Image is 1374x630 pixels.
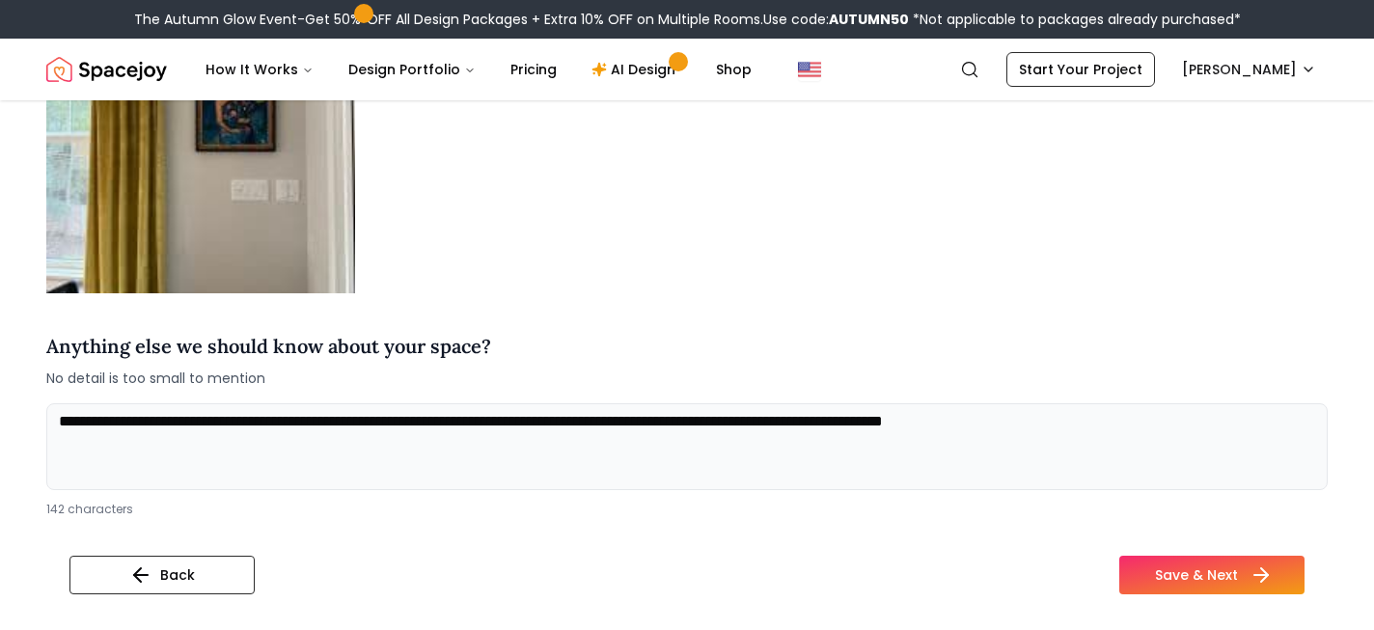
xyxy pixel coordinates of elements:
[46,50,167,89] a: Spacejoy
[46,369,491,388] span: No detail is too small to mention
[1119,556,1305,594] button: Save & Next
[909,10,1241,29] span: *Not applicable to packages already purchased*
[333,50,491,89] button: Design Portfolio
[190,50,329,89] button: How It Works
[69,556,255,594] button: Back
[798,58,821,81] img: United States
[763,10,909,29] span: Use code:
[1006,52,1155,87] a: Start Your Project
[46,502,1328,517] div: 142 characters
[46,50,167,89] img: Spacejoy Logo
[495,50,572,89] a: Pricing
[46,332,491,361] h4: Anything else we should know about your space?
[1170,52,1328,87] button: [PERSON_NAME]
[701,50,767,89] a: Shop
[190,50,767,89] nav: Main
[576,50,697,89] a: AI Design
[829,10,909,29] b: AUTUMN50
[46,39,1328,100] nav: Global
[134,10,1241,29] div: The Autumn Glow Event-Get 50% OFF All Design Packages + Extra 10% OFF on Multiple Rooms.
